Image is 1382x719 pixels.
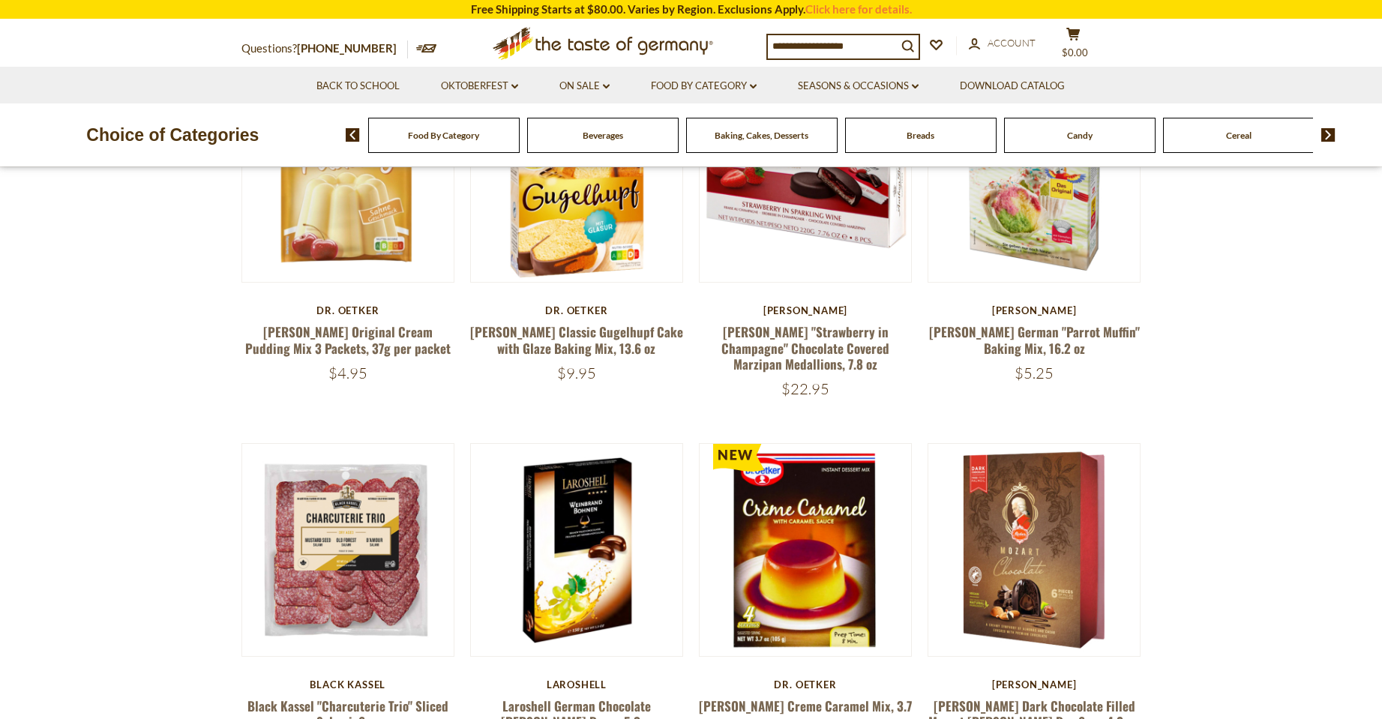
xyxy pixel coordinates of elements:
a: Food By Category [651,78,757,94]
img: Black Kassel "Charcuterie Trio" Sliced Salami, 6 oz [242,444,454,656]
a: Breads [907,130,934,141]
div: [PERSON_NAME] [699,304,913,316]
p: Questions? [241,39,408,58]
a: [PERSON_NAME] German "Parrot Muffin" Baking Mix, 16.2 oz [929,322,1140,357]
a: Candy [1067,130,1093,141]
img: Kathi German "Parrot Muffin" Baking Mix, 16.2 oz [928,70,1141,282]
span: $9.95 [557,364,596,382]
div: Dr. Oetker [470,304,684,316]
a: Click here for details. [805,2,912,16]
div: Dr. Oetker [241,304,455,316]
a: [PERSON_NAME] "Strawberry in Champagne" Chocolate Covered Marzipan Medallions, 7.8 oz [721,322,889,373]
img: next arrow [1321,128,1336,142]
span: $0.00 [1062,46,1088,58]
a: Cereal [1226,130,1252,141]
button: $0.00 [1051,27,1096,64]
span: $5.25 [1015,364,1054,382]
div: Black Kassel [241,679,455,691]
a: [PERSON_NAME] Original Cream Pudding Mix 3 Packets, 37g per packet [245,322,451,357]
img: Dr. Oetker Classic Gugelhupf Cake with Glaze Baking Mix, 13.6 oz [471,70,683,282]
a: Baking, Cakes, Desserts [715,130,808,141]
a: [PHONE_NUMBER] [297,41,397,55]
img: Dr. Oetker Creme Caramel Mix, 3.7 oz. [700,444,912,656]
a: Beverages [583,130,623,141]
span: Account [988,37,1036,49]
img: Dr. Oetker Original Cream Pudding Mix 3 Packets, 37g per packet [242,70,454,282]
a: Food By Category [408,130,479,141]
a: Account [969,35,1036,52]
img: Laroshell German Chocolate Brandy Beans 5.3oz [471,444,683,656]
a: On Sale [559,78,610,94]
span: $4.95 [328,364,367,382]
a: Oktoberfest [441,78,518,94]
img: previous arrow [346,128,360,142]
div: Laroshell [470,679,684,691]
a: Back to School [316,78,400,94]
div: [PERSON_NAME] [928,679,1141,691]
img: Reber Dark Chocolate Filled Mozart Kugel Box 6 pc. 4.2 oz. [928,444,1141,656]
a: [PERSON_NAME] Classic Gugelhupf Cake with Glaze Baking Mix, 13.6 oz [470,322,683,357]
span: $22.95 [781,379,829,398]
img: Anthon Berg "Strawberry in Champagne" Chocolate Covered Marzipan Medallions, 7.8 oz [700,70,912,282]
a: Seasons & Occasions [798,78,919,94]
a: Download Catalog [960,78,1065,94]
div: [PERSON_NAME] [928,304,1141,316]
div: Dr. Oetker [699,679,913,691]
